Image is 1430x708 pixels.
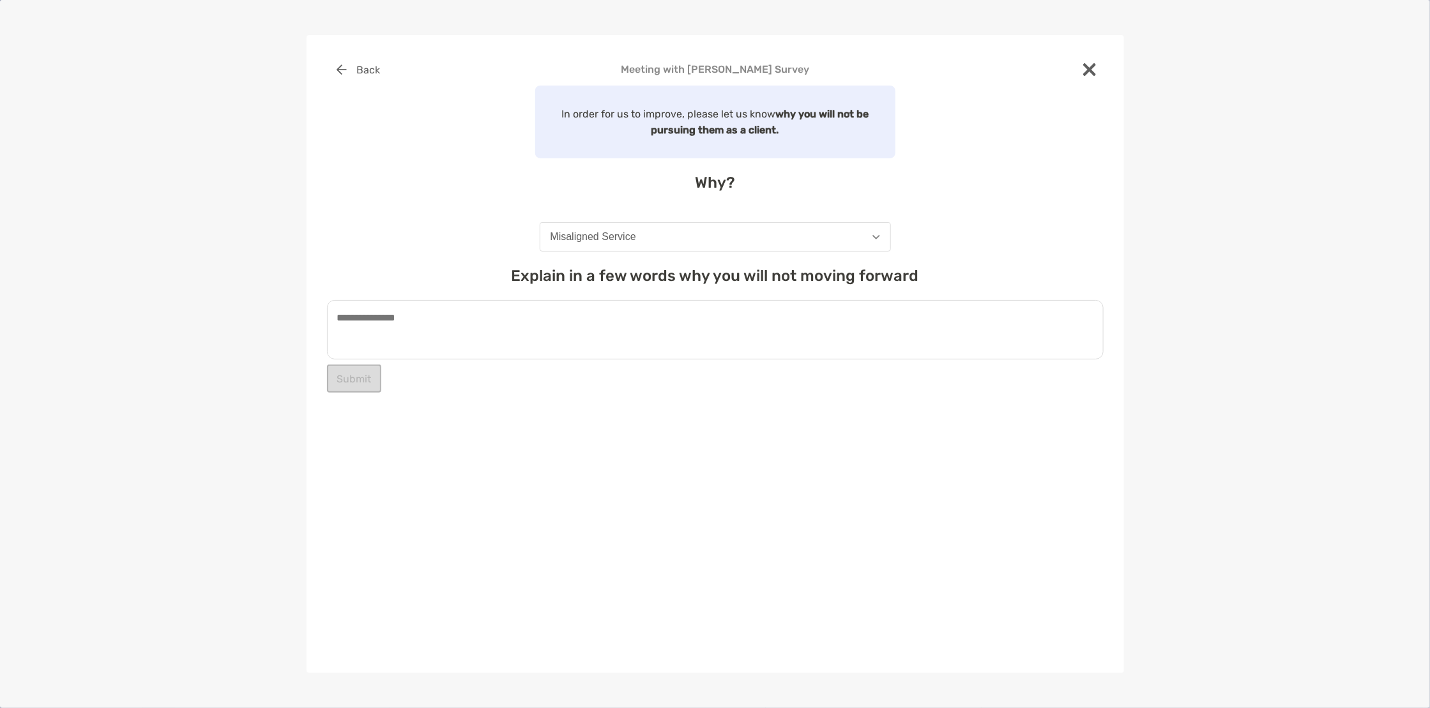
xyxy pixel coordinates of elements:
img: Open dropdown arrow [872,235,880,239]
button: Misaligned Service [540,222,891,252]
img: button icon [337,64,347,75]
p: In order for us to improve, please let us know [543,106,888,138]
button: Back [327,56,390,84]
h4: Meeting with [PERSON_NAME] Survey [327,63,1104,75]
h4: Explain in a few words why you will not moving forward [327,267,1104,285]
h4: Why? [327,174,1104,192]
img: close modal [1083,63,1096,76]
div: Misaligned Service [551,231,636,243]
